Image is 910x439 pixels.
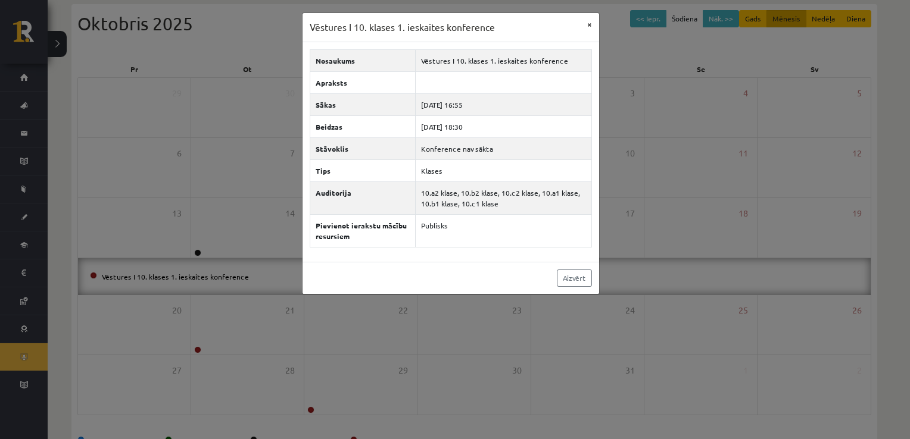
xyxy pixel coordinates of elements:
th: Tips [310,159,415,181]
th: Pievienot ierakstu mācību resursiem [310,214,415,247]
th: Auditorija [310,181,415,214]
td: Konference nav sākta [415,137,591,159]
th: Beidzas [310,115,415,137]
td: Publisks [415,214,591,247]
td: Vēstures I 10. klases 1. ieskaites konference [415,49,591,71]
td: [DATE] 18:30 [415,115,591,137]
th: Nosaukums [310,49,415,71]
td: Klases [415,159,591,181]
button: × [580,13,599,36]
th: Apraksts [310,71,415,93]
a: Aizvērt [557,269,592,287]
h3: Vēstures I 10. klases 1. ieskaites konference [310,20,495,35]
td: [DATE] 16:55 [415,93,591,115]
th: Stāvoklis [310,137,415,159]
th: Sākas [310,93,415,115]
td: 10.a2 klase, 10.b2 klase, 10.c2 klase, 10.a1 klase, 10.b1 klase, 10.c1 klase [415,181,591,214]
